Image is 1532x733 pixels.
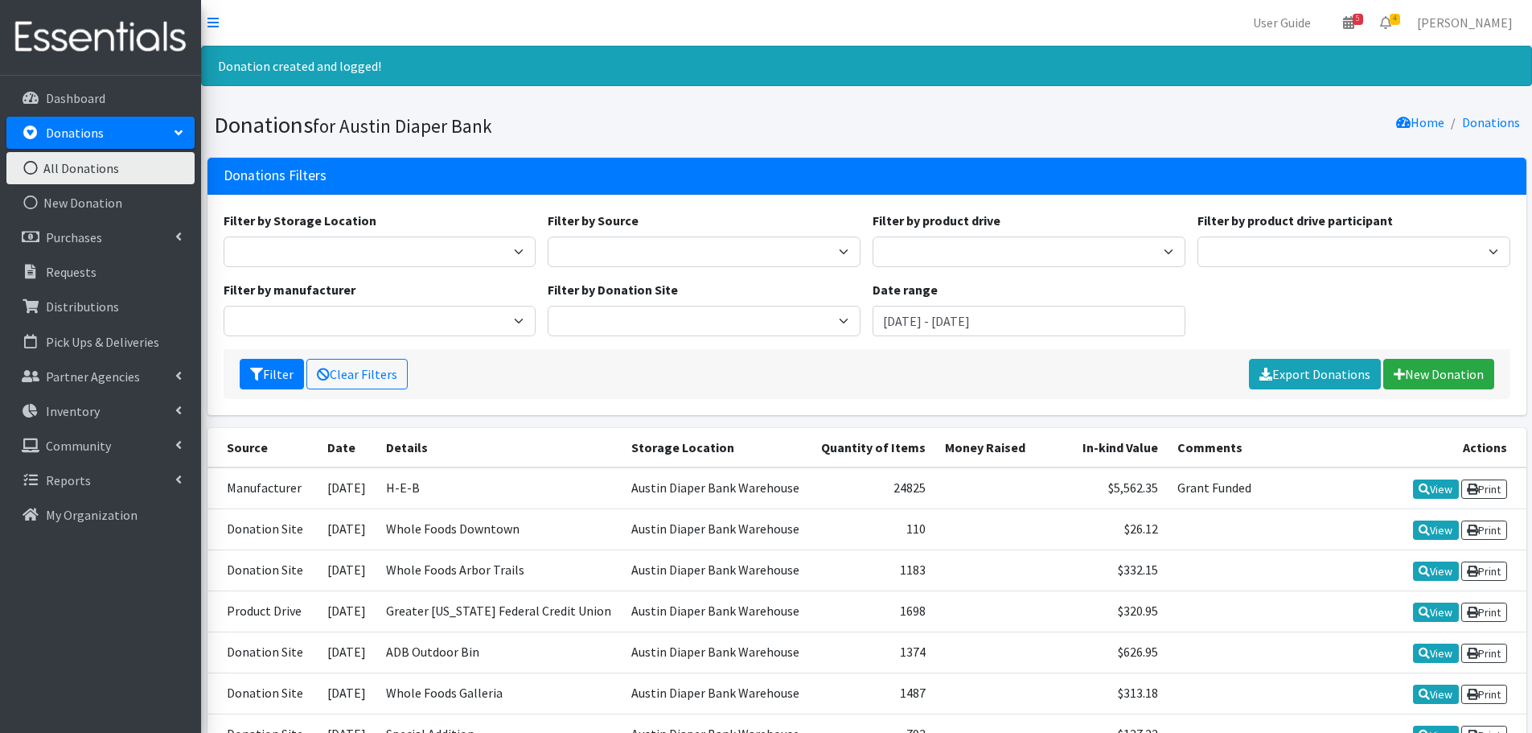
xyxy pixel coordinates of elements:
[6,326,195,358] a: Pick Ups & Deliveries
[318,428,376,467] th: Date
[376,673,622,714] td: Whole Foods Galleria
[1413,685,1459,704] a: View
[6,117,195,149] a: Donations
[1035,467,1168,509] td: $5,562.35
[1035,550,1168,591] td: $332.15
[622,550,810,591] td: Austin Diaper Bank Warehouse
[1353,14,1363,25] span: 5
[1403,428,1526,467] th: Actions
[1240,6,1324,39] a: User Guide
[376,428,622,467] th: Details
[46,403,100,419] p: Inventory
[313,114,492,138] small: for Austin Diaper Bank
[6,290,195,323] a: Distributions
[1461,480,1507,499] a: Print
[6,464,195,496] a: Reports
[1461,562,1507,581] a: Print
[1413,644,1459,663] a: View
[46,472,91,488] p: Reports
[1461,685,1507,704] a: Print
[1035,428,1168,467] th: In-kind Value
[1035,632,1168,673] td: $626.95
[6,499,195,531] a: My Organization
[622,428,810,467] th: Storage Location
[873,211,1000,230] label: Filter by product drive
[1413,480,1459,499] a: View
[622,509,810,550] td: Austin Diaper Bank Warehouse
[6,152,195,184] a: All Donations
[224,211,376,230] label: Filter by Storage Location
[1197,211,1393,230] label: Filter by product drive participant
[376,467,622,509] td: H-E-B
[1413,603,1459,622] a: View
[46,438,111,454] p: Community
[376,591,622,632] td: Greater [US_STATE] Federal Credit Union
[622,591,810,632] td: Austin Diaper Bank Warehouse
[240,359,304,389] button: Filter
[1462,114,1520,130] a: Donations
[318,550,376,591] td: [DATE]
[622,467,810,509] td: Austin Diaper Bank Warehouse
[306,359,408,389] a: Clear Filters
[6,82,195,114] a: Dashboard
[318,467,376,509] td: [DATE]
[1461,603,1507,622] a: Print
[318,591,376,632] td: [DATE]
[1413,562,1459,581] a: View
[1383,359,1494,389] a: New Donation
[224,280,355,299] label: Filter by manufacturer
[1330,6,1367,39] a: 5
[46,369,140,385] p: Partner Agencies
[1035,509,1168,550] td: $26.12
[318,673,376,714] td: [DATE]
[376,632,622,673] td: ADB Outdoor Bin
[1168,428,1403,467] th: Comments
[873,306,1185,336] input: January 1, 2011 - December 31, 2011
[1035,591,1168,632] td: $320.95
[1249,359,1381,389] a: Export Donations
[6,10,195,64] img: HumanEssentials
[1404,6,1526,39] a: [PERSON_NAME]
[6,187,195,219] a: New Donation
[376,550,622,591] td: Whole Foods Arbor Trails
[1413,521,1459,540] a: View
[318,509,376,550] td: [DATE]
[207,550,318,591] td: Donation Site
[6,360,195,393] a: Partner Agencies
[1461,521,1507,540] a: Print
[1396,114,1444,130] a: Home
[1461,644,1507,663] a: Print
[548,211,639,230] label: Filter by Source
[935,428,1036,467] th: Money Raised
[622,673,810,714] td: Austin Diaper Bank Warehouse
[207,632,318,673] td: Donation Site
[46,90,105,106] p: Dashboard
[811,428,935,467] th: Quantity of Items
[811,550,935,591] td: 1183
[207,673,318,714] td: Donation Site
[811,591,935,632] td: 1698
[376,509,622,550] td: Whole Foods Downtown
[224,167,327,184] h3: Donations Filters
[1168,467,1403,509] td: Grant Funded
[207,591,318,632] td: Product Drive
[6,256,195,288] a: Requests
[46,299,119,315] p: Distributions
[811,673,935,714] td: 1487
[46,264,97,280] p: Requests
[6,221,195,253] a: Purchases
[207,467,318,509] td: Manufacturer
[1390,14,1400,25] span: 4
[201,46,1532,86] div: Donation created and logged!
[207,509,318,550] td: Donation Site
[318,632,376,673] td: [DATE]
[1035,673,1168,714] td: $313.18
[6,430,195,462] a: Community
[873,280,938,299] label: Date range
[6,395,195,427] a: Inventory
[46,125,104,141] p: Donations
[46,334,159,350] p: Pick Ups & Deliveries
[811,509,935,550] td: 110
[46,229,102,245] p: Purchases
[811,467,935,509] td: 24825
